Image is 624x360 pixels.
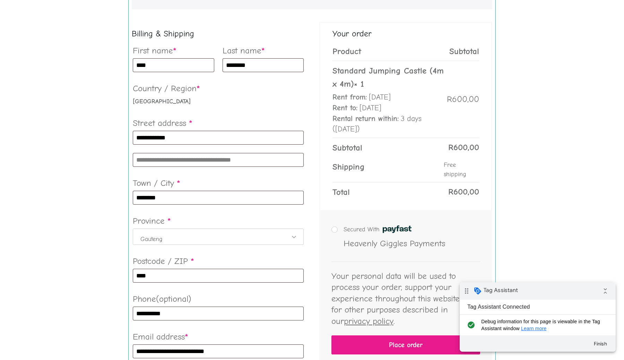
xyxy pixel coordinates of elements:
label: Postcode / ZIP [133,253,304,269]
i: Collapse debug badge [139,2,153,16]
strong: [GEOGRAPHIC_DATA] [133,98,191,105]
p: 3 days ([DATE]) [332,113,444,135]
label: First name [133,43,214,58]
span: (optional) [156,294,191,304]
h3: Your order [319,22,492,42]
label: Town / City [133,175,304,191]
a: privacy policy [344,316,393,326]
span: Gauteng [137,232,299,246]
i: check_circle [6,36,17,50]
button: Place order [331,335,480,354]
th: Total [332,182,444,202]
label: Country / Region [133,80,304,96]
span: R [448,187,453,197]
td: Standard Jumping Castle (4m x 4m) [332,61,444,138]
a: Learn more [61,43,87,49]
strong: × 1 [354,79,364,89]
dt: Rent from: [332,92,367,103]
span: Tag Assistant [24,5,58,11]
dt: Rental return within: [332,113,399,124]
dt: Rent to: [332,103,358,113]
button: Finish [128,55,153,68]
h3: Billing & Shipping [132,22,305,42]
p: [DATE] [332,103,444,113]
span: Debug information for this page is viewable in the Tag Assistant window [21,36,145,50]
p: [DATE] [332,92,444,103]
th: Subtotal [444,42,479,61]
label: Secured With [331,226,411,233]
p: Heavenly Giggles Payments [344,236,475,251]
th: Subtotal [332,138,444,157]
label: Email address [133,329,304,344]
label: Street address [133,115,304,131]
span: R [448,142,453,152]
th: Product [332,42,444,61]
span: R [447,94,452,104]
span: Province [133,229,303,245]
th: Shipping [332,157,444,182]
bdi: 600,00 [447,94,479,104]
label: Free shipping [444,161,466,178]
p: Your personal data will be used to process your order, support your experience throughout this we... [331,262,480,327]
label: Last name [223,43,304,58]
label: Phone [133,291,304,307]
img: Secured With [383,225,411,233]
bdi: 600,00 [448,142,479,152]
label: Province [133,213,304,229]
bdi: 600,00 [448,187,479,197]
